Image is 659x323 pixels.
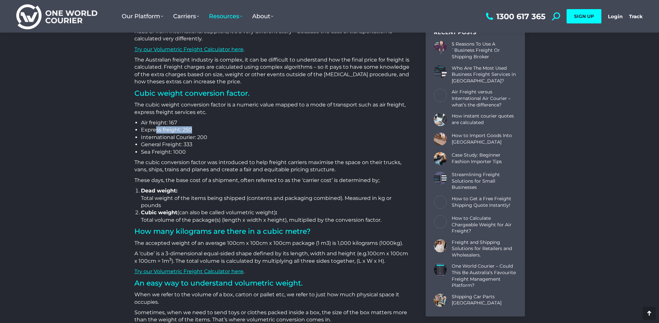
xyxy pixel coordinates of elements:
[134,46,243,52] a: Try our Volumetric Freight Calculator here
[434,263,447,276] a: Post image
[134,46,409,53] p: .
[452,41,517,60] a: 5 Reasons To Use A `Business Freight Or Shipping Broker
[434,294,447,307] a: Post image
[452,172,517,191] a: Streamlining Freight Solutions for Small Businesses
[141,187,409,209] li: Total weight of the items being shipped (contents and packaging combined). Measured in kg or pounds
[434,29,517,36] div: Recent Posts
[452,113,517,126] a: How instant courier quotes are calculated
[204,6,247,26] a: Resources
[434,133,447,146] a: Post image
[16,3,97,30] img: One World Courier
[117,6,168,26] a: Our Platform
[434,239,447,252] a: Post image
[567,9,601,23] a: SIGN UP
[276,209,277,216] strong: :
[452,89,517,108] a: Air Freight versus International Air Courier – what’s the difference?
[452,152,517,165] a: Case Study: Beginner Fashion Importer Tips
[452,196,517,208] a: How to Get a Free Freight Shipping Quote Instantly!
[434,65,447,78] a: Post image
[134,250,409,265] p: A ‘cube’ is a 3-dimensional equal-sided shape defined by its length, width and height (e.g. ). Th...
[141,126,409,133] li: Express freight: 250
[608,13,623,20] a: Login
[134,159,409,174] p: The cubic conversion factor was introduced to help freight carriers maximise the space on their t...
[134,279,409,288] h2: An easy way to understand volumetric weight.
[141,188,177,194] strong: Dead weight:
[141,148,409,156] li: Sea Freight: 1000
[169,257,172,262] sup: 3
[452,239,517,259] a: Freight and Shipping Solutions for Retailers and Wholesalers.
[434,41,447,54] a: Post image
[484,12,545,21] a: 1300 617 365
[122,13,163,20] span: Our Platform
[434,113,447,126] a: Post image
[247,6,278,26] a: About
[134,268,243,274] a: Try our Volumetric Freight Calculator here
[134,101,409,116] p: The cubic weight conversion factor is a numeric value mapped to a mode of transport such as air f...
[452,133,517,145] a: How to Import Goods Into [GEOGRAPHIC_DATA]
[141,209,409,224] li: (can also be called volumetric weight) Total volume of the package(s) (length x width x height), ...
[434,152,447,165] a: Post image
[141,141,409,148] li: General Freight: 333
[574,13,594,19] span: SIGN UP
[629,13,643,20] a: Track
[134,268,409,275] p: .
[134,291,409,306] p: When we refer to the volume of a box, carton or pallet etc, we refer to just how much physical sp...
[134,240,409,247] p: The accepted weight of an average 100cm x 100cm x 100cm package (1 m3) is 1,000 kilograms (1000kg).
[252,13,273,20] span: About
[134,89,409,98] h2: Cubic weight conversion factor.
[141,134,409,141] li: International Courier: 200
[134,227,409,236] h2: How many kilograms are there in a cubic metre?
[134,56,409,86] p: The Australian freight industry is complex, it can be difficult to understand how the final price...
[209,13,242,20] span: Resources
[173,13,199,20] span: Carriers
[434,215,447,228] a: Post image
[134,177,409,184] p: These days, the base cost of a shipment, often referred to as the ‘carrier cost’ is determined by;
[452,294,517,306] a: Shipping Car Parts [GEOGRAPHIC_DATA]
[452,263,517,289] a: One World Courier – Could This Be Australia’s Favourite Freight Management Platform?
[168,6,204,26] a: Carriers
[134,250,408,264] span: 100cm x 100cm x 100cm = 1m
[141,209,177,216] strong: Cubic weight
[434,196,447,209] a: Post image
[141,119,409,126] li: Air freight: 167
[452,65,517,84] a: Who Are The Most Used Business Freight Services in [GEOGRAPHIC_DATA]?
[452,215,517,234] a: How to Calculate Chargeable Weight for Air Freight?
[434,172,447,185] a: Post image
[434,89,447,102] a: Post image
